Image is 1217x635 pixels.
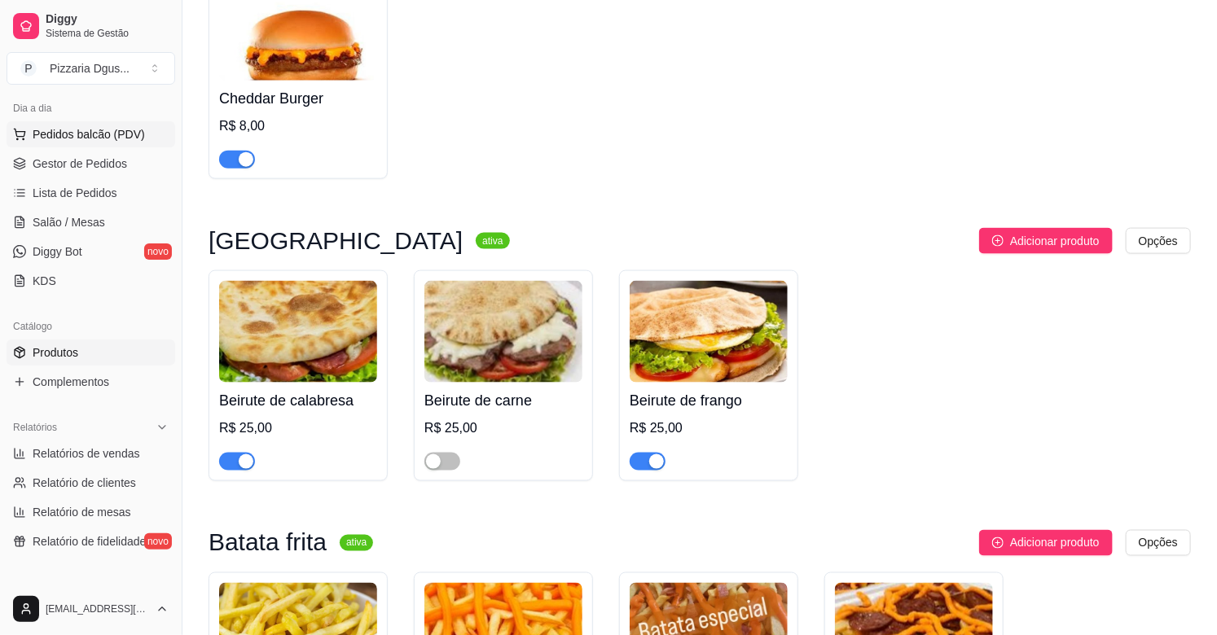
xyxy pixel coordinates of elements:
[7,209,175,235] a: Salão / Mesas
[1139,232,1178,250] span: Opções
[219,418,377,438] div: R$ 25,00
[33,214,105,230] span: Salão / Mesas
[1010,232,1100,250] span: Adicionar produto
[33,374,109,390] span: Complementos
[7,7,175,46] a: DiggySistema de Gestão
[33,155,127,172] span: Gestor de Pedidos
[7,339,175,366] a: Produtos
[630,281,788,383] img: product-image
[33,504,131,520] span: Relatório de mesas
[7,180,175,206] a: Lista de Pedidos
[7,470,175,496] a: Relatório de clientes
[7,268,175,294] a: KDS
[7,313,175,339] div: Catálogo
[630,418,788,438] div: R$ 25,00
[46,12,169,27] span: Diggy
[7,239,175,265] a: Diggy Botnovo
[219,281,377,383] img: product-image
[1010,534,1100,552] span: Adicionar produto
[992,537,1004,549] span: plus-circle
[7,528,175,554] a: Relatório de fidelidadenovo
[979,530,1113,556] button: Adicionar produto
[33,533,146,550] span: Relatório de fidelidade
[7,52,175,85] button: Select a team
[424,281,582,383] img: product-image
[219,87,377,110] h4: Cheddar Burger
[424,418,582,438] div: R$ 25,00
[1126,530,1191,556] button: Opções
[33,243,82,260] span: Diggy Bot
[630,389,788,412] h4: Beirute de frango
[7,499,175,525] a: Relatório de mesas
[209,231,463,251] h3: [GEOGRAPHIC_DATA]
[7,95,175,121] div: Dia a dia
[1126,228,1191,254] button: Opções
[20,60,37,77] span: P
[219,389,377,412] h4: Beirute de calabresa
[340,535,373,551] sup: ativa
[46,27,169,40] span: Sistema de Gestão
[1139,534,1178,552] span: Opções
[7,589,175,628] button: [EMAIL_ADDRESS][DOMAIN_NAME]
[33,185,117,201] span: Lista de Pedidos
[7,121,175,147] button: Pedidos balcão (PDV)
[33,475,136,491] span: Relatório de clientes
[992,235,1004,247] span: plus-circle
[46,602,149,615] span: [EMAIL_ADDRESS][DOMAIN_NAME]
[7,151,175,177] a: Gestor de Pedidos
[219,116,377,136] div: R$ 8,00
[13,421,57,434] span: Relatórios
[33,273,56,289] span: KDS
[979,228,1113,254] button: Adicionar produto
[33,126,145,142] span: Pedidos balcão (PDV)
[424,389,582,412] h4: Beirute de carne
[50,60,130,77] div: Pizzaria Dgus ...
[476,233,509,249] sup: ativa
[209,533,327,553] h3: Batata frita
[33,445,140,462] span: Relatórios de vendas
[7,440,175,466] a: Relatórios de vendas
[7,369,175,395] a: Complementos
[33,344,78,361] span: Produtos
[7,574,175,600] div: Gerenciar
